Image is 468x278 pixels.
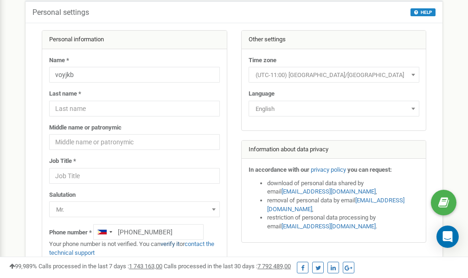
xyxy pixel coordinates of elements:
[38,263,162,270] span: Calls processed in the last 7 days :
[49,157,76,166] label: Job Title *
[49,67,220,83] input: Name
[49,240,214,256] a: contact the technical support
[267,213,419,231] li: restriction of personal data processing by email .
[49,134,220,150] input: Middle name or patronymic
[32,8,89,17] h5: Personal settings
[282,188,376,195] a: [EMAIL_ADDRESS][DOMAIN_NAME]
[282,223,376,230] a: [EMAIL_ADDRESS][DOMAIN_NAME]
[49,240,220,257] p: Your phone number is not verified. You can or
[49,191,76,200] label: Salutation
[52,203,217,216] span: Mr.
[410,8,436,16] button: HELP
[94,225,115,239] div: Telephone country code
[129,263,162,270] u: 1 743 163,00
[49,90,81,98] label: Last name *
[160,240,180,247] a: verify it
[249,101,419,116] span: English
[249,67,419,83] span: (UTC-11:00) Pacific/Midway
[252,69,416,82] span: (UTC-11:00) Pacific/Midway
[49,101,220,116] input: Last name
[249,90,275,98] label: Language
[42,31,227,49] div: Personal information
[249,56,276,65] label: Time zone
[164,263,291,270] span: Calls processed in the last 30 days :
[242,141,426,159] div: Information about data privacy
[249,166,309,173] strong: In accordance with our
[49,168,220,184] input: Job Title
[257,263,291,270] u: 7 792 489,00
[242,31,426,49] div: Other settings
[93,224,204,240] input: +1-800-555-55-55
[9,263,37,270] span: 99,989%
[347,166,392,173] strong: you can request:
[49,123,122,132] label: Middle name or patronymic
[49,228,92,237] label: Phone number *
[267,179,419,196] li: download of personal data shared by email ,
[267,197,404,213] a: [EMAIL_ADDRESS][DOMAIN_NAME]
[49,56,69,65] label: Name *
[311,166,346,173] a: privacy policy
[252,103,416,116] span: English
[49,201,220,217] span: Mr.
[436,226,459,248] div: Open Intercom Messenger
[267,196,419,213] li: removal of personal data by email ,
